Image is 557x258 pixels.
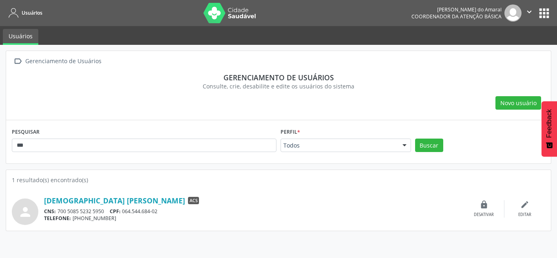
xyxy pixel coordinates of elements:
[411,6,502,13] div: [PERSON_NAME] do Amaral
[281,126,300,139] label: Perfil
[504,4,522,22] img: img
[525,7,534,16] i: 
[12,55,24,67] i: 
[12,126,40,139] label: PESQUISAR
[546,109,553,138] span: Feedback
[188,197,199,204] span: ACS
[542,101,557,157] button: Feedback - Mostrar pesquisa
[44,208,464,215] div: 700 5085 5232 5950 064.544.684-02
[283,141,394,150] span: Todos
[500,99,537,107] span: Novo usuário
[520,200,529,209] i: edit
[518,212,531,218] div: Editar
[6,6,42,20] a: Usuários
[44,208,56,215] span: CNS:
[522,4,537,22] button: 
[44,215,464,222] div: [PHONE_NUMBER]
[415,139,443,152] button: Buscar
[3,29,38,45] a: Usuários
[22,9,42,16] span: Usuários
[24,55,103,67] div: Gerenciamento de Usuários
[474,212,494,218] div: Desativar
[44,215,71,222] span: TELEFONE:
[110,208,121,215] span: CPF:
[480,200,488,209] i: lock
[18,82,539,90] div: Consulte, crie, desabilite e edite os usuários do sistema
[411,13,502,20] span: Coordenador da Atenção Básica
[495,96,541,110] button: Novo usuário
[537,6,551,20] button: apps
[18,205,33,219] i: person
[12,55,103,67] a:  Gerenciamento de Usuários
[44,196,185,205] a: [DEMOGRAPHIC_DATA] [PERSON_NAME]
[18,73,539,82] div: Gerenciamento de usuários
[12,176,545,184] div: 1 resultado(s) encontrado(s)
